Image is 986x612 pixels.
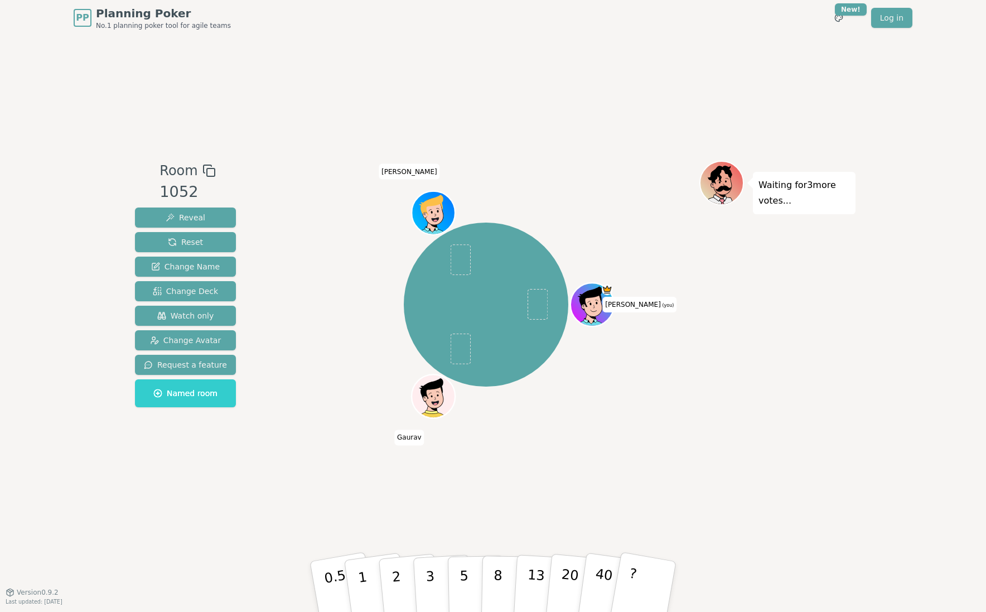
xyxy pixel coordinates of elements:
span: Planning Poker [96,6,231,21]
button: Change Avatar [135,330,236,350]
button: Reset [135,232,236,252]
button: Reveal [135,208,236,228]
span: Last updated: [DATE] [6,599,62,605]
button: New! [829,8,849,28]
div: 1052 [159,181,215,204]
button: Request a feature [135,355,236,375]
span: PP [76,11,89,25]
a: PPPlanning PokerNo.1 planning poker tool for agile teams [74,6,231,30]
button: Named room [135,379,236,407]
button: Change Name [135,257,236,277]
span: Mike is the host [601,284,612,295]
span: Request a feature [144,359,227,370]
button: Version0.9.2 [6,588,59,597]
span: Change Deck [153,286,218,297]
div: New! [835,3,867,16]
p: Waiting for 3 more votes... [758,177,850,209]
a: Log in [871,8,912,28]
button: Watch only [135,306,236,326]
span: Room [159,161,197,181]
span: Named room [153,388,217,399]
span: No.1 planning poker tool for agile teams [96,21,231,30]
span: (you) [661,303,674,308]
span: Watch only [157,310,214,321]
span: Click to change your name [602,297,676,312]
span: Reset [168,237,203,248]
button: Change Deck [135,281,236,301]
span: Reveal [166,212,205,223]
button: Click to change your avatar [572,284,612,325]
span: Click to change your name [394,430,424,445]
span: Version 0.9.2 [17,588,59,597]
span: Change Name [151,261,220,272]
span: Click to change your name [379,163,440,179]
span: Change Avatar [150,335,221,346]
